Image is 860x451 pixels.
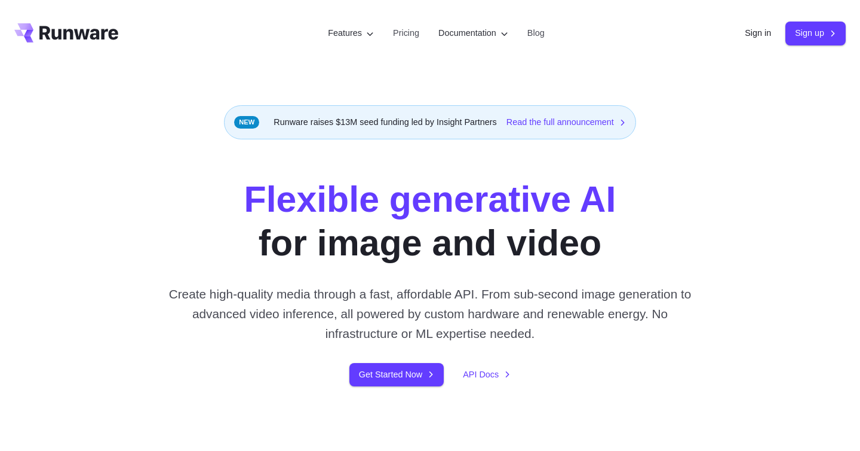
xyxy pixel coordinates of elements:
label: Documentation [438,26,508,40]
a: Get Started Now [349,363,444,386]
a: Read the full announcement [506,115,626,129]
a: Go to / [14,23,118,42]
a: Sign up [785,22,846,45]
div: Runware raises $13M seed funding led by Insight Partners [224,105,636,139]
a: Blog [527,26,545,40]
label: Features [328,26,374,40]
h1: for image and video [244,178,616,265]
a: Pricing [393,26,419,40]
strong: Flexible generative AI [244,179,616,220]
a: Sign in [745,26,771,40]
a: API Docs [463,368,511,382]
p: Create high-quality media through a fast, affordable API. From sub-second image generation to adv... [164,284,696,344]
